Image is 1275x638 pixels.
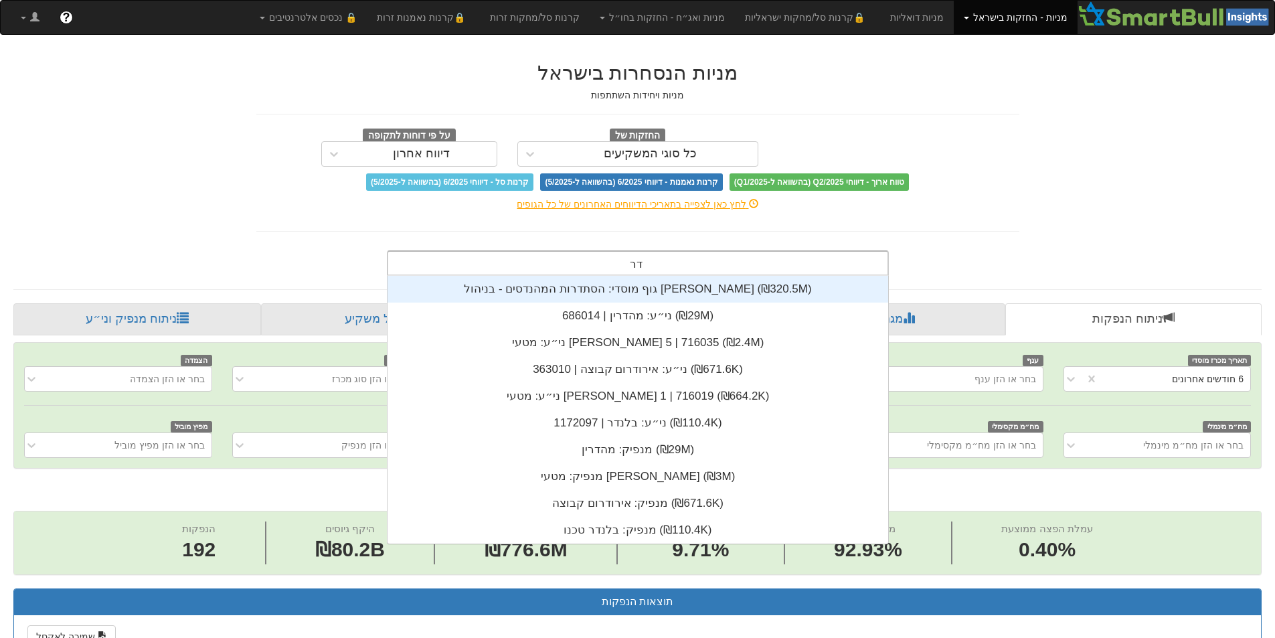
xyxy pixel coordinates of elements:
[363,129,456,143] span: על פי דוחות לתקופה
[927,438,1036,452] div: בחר או הזן מח״מ מקסימלי
[246,197,1029,211] div: לחץ כאן לצפייה בתאריכי הדיווחים האחרונים של כל הגופים
[332,372,413,386] div: בחר או הזן סוג מכרז
[341,438,412,452] div: בחר או הזן מנפיק
[388,356,888,383] div: ני״ע: ‏אירודרום קבוצה | 363010 ‎(₪671.6K)‎
[480,1,590,34] a: קרנות סל/מחקות זרות
[974,372,1036,386] div: בחר או הזן ענף
[1172,372,1244,386] div: 6 חודשים אחרונים
[1005,303,1262,335] a: ניתוח הנפקות
[880,1,954,34] a: מניות דואליות
[388,276,888,303] div: גוף מוסדי: ‏הסתדרות המהנדסים - בניהול [PERSON_NAME] ‎(₪320.5M)‎
[182,536,216,564] span: 192
[1001,523,1092,534] span: עמלת הפצה ממוצעת
[388,383,888,410] div: ני״ע: ‏מטעי [PERSON_NAME] 1 | 716019 ‎(₪664.2K)‎
[388,329,888,356] div: ני״ע: ‏מטעי [PERSON_NAME] 5 | 716035 ‎(₪2.4M)‎
[315,538,385,560] span: ₪80.2B
[171,421,212,432] span: מפיץ מוביל
[667,536,734,564] span: 9.71%
[388,410,888,436] div: ני״ע: ‏בלנדר | 1172097 ‎(₪110.4K)‎
[388,463,888,490] div: מנפיק: ‏מטעי [PERSON_NAME] ‎(₪3M)‎
[62,11,70,24] span: ?
[540,173,722,191] span: קרנות נאמנות - דיווחי 6/2025 (בהשוואה ל-5/2025)
[590,1,735,34] a: מניות ואג״ח - החזקות בחו״ל
[735,1,879,34] a: 🔒קרנות סל/מחקות ישראליות
[393,147,450,161] div: דיווח אחרון
[388,517,888,544] div: מנפיק: ‏בלנדר טכנו ‎(₪110.4K)‎
[367,1,481,34] a: 🔒קרנות נאמנות זרות
[114,438,205,452] div: בחר או הזן מפיץ מוביל
[24,596,1251,608] h3: תוצאות הנפקות
[261,303,513,335] a: פרופיל משקיע
[256,62,1019,84] h2: מניות הנסחרות בישראל
[181,355,212,366] span: הצמדה
[1078,1,1274,27] img: Smartbull
[325,523,375,534] span: היקף גיוסים
[256,90,1019,100] h5: מניות ויחידות השתתפות
[250,1,367,34] a: 🔒 נכסים אלטרנטיבים
[1203,421,1251,432] span: מח״מ מינמלי
[1023,355,1043,366] span: ענף
[604,147,697,161] div: כל סוגי המשקיעים
[834,536,902,564] span: 92.93%
[388,436,888,463] div: מנפיק: ‏מהדרין ‎(₪29M)‎
[388,490,888,517] div: מנפיק: ‏אירודרום קבוצה ‎(₪671.6K)‎
[384,355,420,366] span: סוג מכרז
[388,303,888,329] div: ני״ע: ‏מהדרין | 686014 ‎(₪29M)‎
[182,523,216,534] span: הנפקות
[366,173,533,191] span: קרנות סל - דיווחי 6/2025 (בהשוואה ל-5/2025)
[730,173,909,191] span: טווח ארוך - דיווחי Q2/2025 (בהשוואה ל-Q1/2025)
[988,421,1043,432] span: מח״מ מקסימלי
[485,538,568,560] span: ₪776.6M
[388,276,888,544] div: grid
[13,303,261,335] a: ניתוח מנפיק וני״ע
[1001,536,1092,564] span: 0.40%
[610,129,666,143] span: החזקות של
[1188,355,1251,366] span: תאריך מכרז מוסדי
[954,1,1077,34] a: מניות - החזקות בישראל
[130,372,205,386] div: בחר או הזן הצמדה
[1143,438,1244,452] div: בחר או הזן מח״מ מינמלי
[13,482,1262,504] h2: ניתוח הנפקות - 6 חודשים אחרונים
[50,1,83,34] a: ?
